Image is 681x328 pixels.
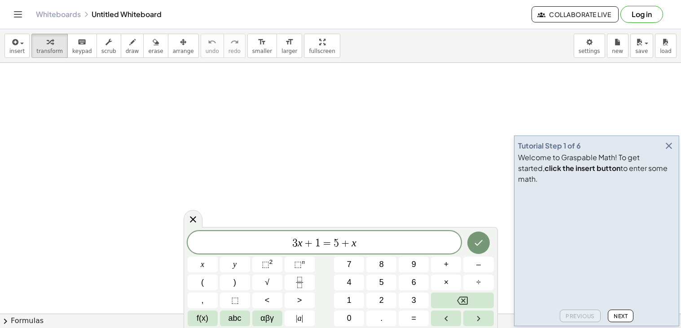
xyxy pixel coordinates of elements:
[252,275,282,290] button: Square root
[31,34,68,58] button: transform
[201,34,224,58] button: undoundo
[347,312,351,324] span: 0
[334,275,364,290] button: 4
[265,294,270,306] span: <
[296,314,298,323] span: |
[230,37,239,48] i: redo
[334,238,339,249] span: 5
[476,258,481,271] span: –
[269,258,273,265] sup: 2
[252,48,272,54] span: smaller
[285,275,315,290] button: Fraction
[121,34,144,58] button: draw
[285,37,294,48] i: format_size
[635,48,648,54] span: save
[36,10,81,19] a: Whiteboards
[399,293,429,308] button: 3
[431,293,493,308] button: Backspace
[444,258,449,271] span: +
[11,7,25,22] button: Toggle navigation
[351,237,356,249] var: x
[302,258,305,265] sup: n
[334,257,364,272] button: 7
[467,232,490,254] button: Done
[412,294,416,306] span: 3
[72,48,92,54] span: keypad
[285,257,315,272] button: Superscript
[399,257,429,272] button: 9
[614,313,628,319] span: Next
[431,275,461,290] button: Times
[574,34,605,58] button: settings
[298,237,303,249] var: x
[262,260,269,269] span: ⬚
[309,48,335,54] span: fullscreen
[379,294,384,306] span: 2
[296,312,303,324] span: a
[660,48,672,54] span: load
[231,294,239,306] span: ⬚
[532,6,619,22] button: Collaborate Live
[347,276,351,289] span: 4
[545,163,620,173] b: click the insert button
[265,276,269,289] span: √
[188,293,218,308] button: ,
[620,6,663,23] button: Log in
[281,48,297,54] span: larger
[201,276,204,289] span: (
[339,238,352,249] span: +
[4,34,30,58] button: insert
[208,37,216,48] i: undo
[247,34,277,58] button: format_sizesmaller
[366,257,396,272] button: 8
[67,34,97,58] button: keyboardkeypad
[224,34,246,58] button: redoredo
[579,48,600,54] span: settings
[220,311,250,326] button: Alphabet
[334,311,364,326] button: 0
[463,257,493,272] button: Minus
[399,311,429,326] button: Equals
[412,276,416,289] span: 6
[188,257,218,272] button: x
[101,48,116,54] span: scrub
[334,293,364,308] button: 1
[539,10,611,18] span: Collaborate Live
[412,258,416,271] span: 9
[285,311,315,326] button: Absolute value
[173,48,194,54] span: arrange
[252,311,282,326] button: Greek alphabet
[126,48,139,54] span: draw
[188,275,218,290] button: (
[220,257,250,272] button: y
[399,275,429,290] button: 6
[612,48,623,54] span: new
[379,276,384,289] span: 5
[228,48,241,54] span: redo
[233,276,236,289] span: )
[366,293,396,308] button: 2
[431,311,461,326] button: Left arrow
[630,34,653,58] button: save
[188,311,218,326] button: Functions
[431,257,461,272] button: Plus
[78,37,86,48] i: keyboard
[252,257,282,272] button: Squared
[379,258,384,271] span: 8
[202,294,204,306] span: ,
[201,258,204,271] span: x
[9,48,25,54] span: insert
[285,293,315,308] button: Greater than
[412,312,417,324] span: =
[380,312,382,324] span: .
[277,34,302,58] button: format_sizelarger
[97,34,121,58] button: scrub
[303,238,316,249] span: +
[347,258,351,271] span: 7
[252,293,282,308] button: Less than
[168,34,199,58] button: arrange
[518,152,675,184] div: Welcome to Graspable Math! To get started, to enter some math.
[347,294,351,306] span: 1
[366,275,396,290] button: 5
[143,34,168,58] button: erase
